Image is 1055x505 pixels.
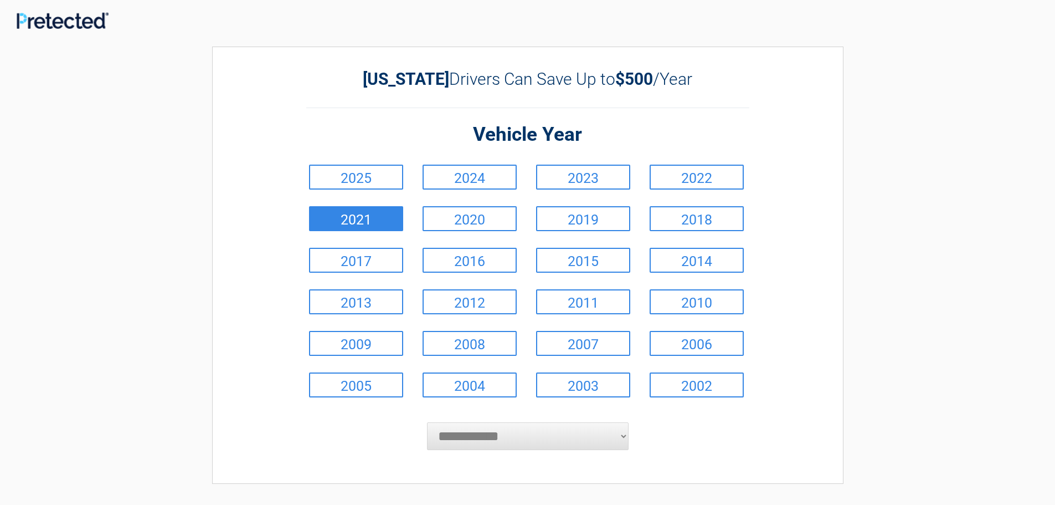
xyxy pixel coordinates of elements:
[650,289,744,314] a: 2010
[536,206,630,231] a: 2019
[309,289,403,314] a: 2013
[536,373,630,397] a: 2003
[17,12,109,29] img: Main Logo
[309,331,403,356] a: 2009
[650,248,744,273] a: 2014
[423,373,517,397] a: 2004
[423,165,517,190] a: 2024
[309,206,403,231] a: 2021
[363,69,449,89] b: [US_STATE]
[309,165,403,190] a: 2025
[536,331,630,356] a: 2007
[650,165,744,190] a: 2022
[309,248,403,273] a: 2017
[423,331,517,356] a: 2008
[615,69,653,89] b: $500
[536,289,630,314] a: 2011
[423,248,517,273] a: 2016
[309,373,403,397] a: 2005
[650,206,744,231] a: 2018
[306,69,749,89] h2: Drivers Can Save Up to /Year
[423,206,517,231] a: 2020
[650,373,744,397] a: 2002
[306,122,749,148] h2: Vehicle Year
[423,289,517,314] a: 2012
[650,331,744,356] a: 2006
[536,248,630,273] a: 2015
[536,165,630,190] a: 2023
